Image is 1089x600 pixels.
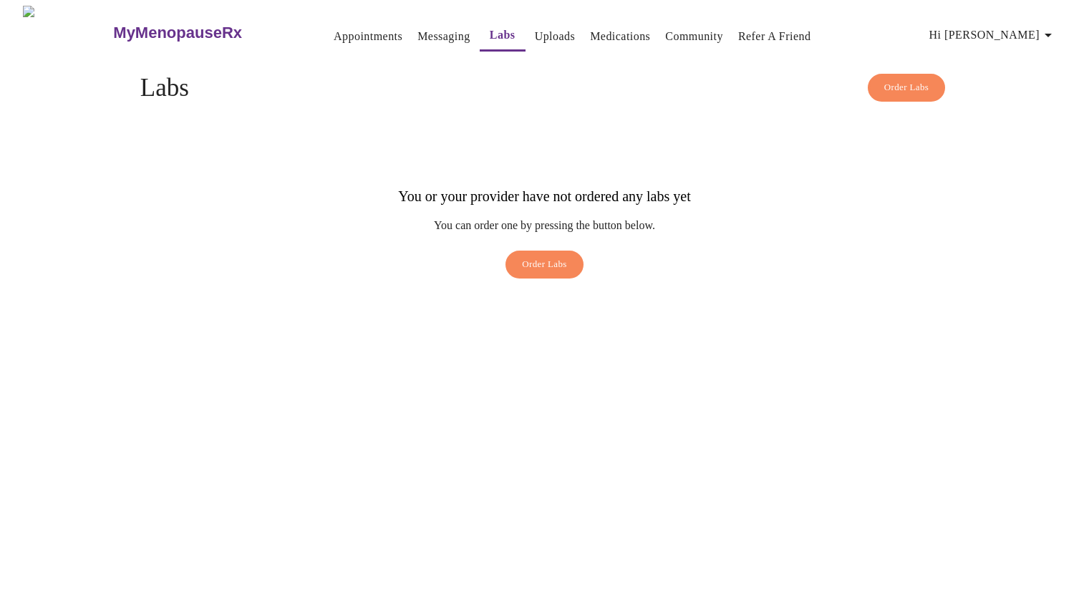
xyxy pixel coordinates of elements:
[334,26,402,47] a: Appointments
[924,21,1063,49] button: Hi [PERSON_NAME]
[412,22,475,51] button: Messaging
[884,79,929,96] span: Order Labs
[113,24,242,42] h3: MyMenopauseRx
[535,26,576,47] a: Uploads
[529,22,581,51] button: Uploads
[140,74,949,102] h4: Labs
[665,26,723,47] a: Community
[738,26,811,47] a: Refer a Friend
[398,219,690,232] p: You can order one by pressing the button below.
[732,22,817,51] button: Refer a Friend
[929,25,1057,45] span: Hi [PERSON_NAME]
[505,251,584,279] button: Order Labs
[490,25,516,45] a: Labs
[417,26,470,47] a: Messaging
[23,6,112,59] img: MyMenopauseRx Logo
[584,22,656,51] button: Medications
[480,21,526,52] button: Labs
[112,8,299,58] a: MyMenopauseRx
[590,26,650,47] a: Medications
[659,22,729,51] button: Community
[328,22,408,51] button: Appointments
[502,251,587,286] a: Order Labs
[522,256,567,273] span: Order Labs
[868,74,946,102] button: Order Labs
[398,188,690,205] h3: You or your provider have not ordered any labs yet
